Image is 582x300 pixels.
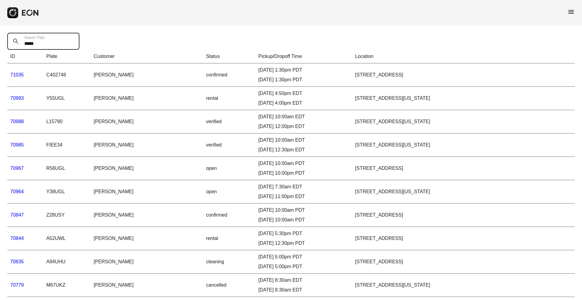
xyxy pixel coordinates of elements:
td: cancelled [203,274,256,297]
td: [STREET_ADDRESS] [352,204,575,227]
td: FIEE34 [43,133,91,157]
th: Customer [91,50,203,63]
td: L15790 [43,110,91,133]
div: [DATE] 4:50pm EDT [258,90,349,97]
td: [STREET_ADDRESS] [352,157,575,180]
td: Z28USY [43,204,91,227]
a: 70964 [10,189,24,194]
label: Search Trips [24,35,45,40]
div: [DATE] 1:30pm PDT [258,76,349,83]
th: Pickup/Dropoff Time [255,50,352,63]
a: 70985 [10,142,24,147]
a: 70993 [10,96,24,101]
th: ID [7,50,43,63]
div: [DATE] 12:30pm EDT [258,146,349,153]
td: verified [203,133,256,157]
div: [DATE] 5:00pm PDT [258,263,349,270]
td: confirmed [203,204,256,227]
td: [STREET_ADDRESS][US_STATE] [352,274,575,297]
th: Plate [43,50,91,63]
td: [PERSON_NAME] [91,274,203,297]
td: C402748 [43,63,91,87]
div: [DATE] 10:00am PDT [258,207,349,214]
a: 70835 [10,259,24,264]
td: A52UWL [43,227,91,250]
td: [PERSON_NAME] [91,204,203,227]
th: Location [352,50,575,63]
td: Y38UGL [43,180,91,204]
a: 70847 [10,212,24,217]
a: 70844 [10,236,24,241]
div: [DATE] 5:00pm PDT [258,253,349,261]
td: open [203,157,256,180]
div: [DATE] 10:00am EDT [258,113,349,120]
div: [DATE] 10:00am PDT [258,160,349,167]
td: rental [203,87,256,110]
div: [DATE] 4:00pm EDT [258,99,349,107]
div: [DATE] 8:30am EDT [258,286,349,294]
div: [DATE] 7:30am EDT [258,183,349,190]
td: confirmed [203,63,256,87]
td: [PERSON_NAME] [91,110,203,133]
div: [DATE] 5:30pm PDT [258,230,349,237]
td: [STREET_ADDRESS][US_STATE] [352,180,575,204]
a: 71035 [10,72,24,77]
div: [DATE] 10:00am EDT [258,137,349,144]
th: Status [203,50,256,63]
span: menu [567,8,575,15]
div: [DATE] 8:30am EDT [258,277,349,284]
td: R56UGL [43,157,91,180]
td: [STREET_ADDRESS][US_STATE] [352,133,575,157]
a: 70779 [10,282,24,288]
td: [PERSON_NAME] [91,63,203,87]
td: [PERSON_NAME] [91,227,203,250]
td: [STREET_ADDRESS] [352,250,575,274]
td: A94UHU [43,250,91,274]
td: cleaning [203,250,256,274]
td: [PERSON_NAME] [91,180,203,204]
td: [STREET_ADDRESS][US_STATE] [352,87,575,110]
div: [DATE] 11:00pm EDT [258,193,349,200]
a: 70988 [10,119,24,124]
td: M67UKZ [43,274,91,297]
div: [DATE] 1:30pm PDT [258,66,349,74]
td: verified [203,110,256,133]
div: [DATE] 10:00pm PDT [258,170,349,177]
td: [STREET_ADDRESS] [352,63,575,87]
td: [PERSON_NAME] [91,133,203,157]
td: [PERSON_NAME] [91,87,203,110]
td: open [203,180,256,204]
div: [DATE] 10:00am PDT [258,216,349,224]
td: Y55UGL [43,87,91,110]
div: [DATE] 12:30pm PDT [258,240,349,247]
a: 70967 [10,166,24,171]
td: [STREET_ADDRESS] [352,227,575,250]
td: rental [203,227,256,250]
td: [PERSON_NAME] [91,250,203,274]
td: [STREET_ADDRESS][US_STATE] [352,110,575,133]
div: [DATE] 12:00pm EDT [258,123,349,130]
td: [PERSON_NAME] [91,157,203,180]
